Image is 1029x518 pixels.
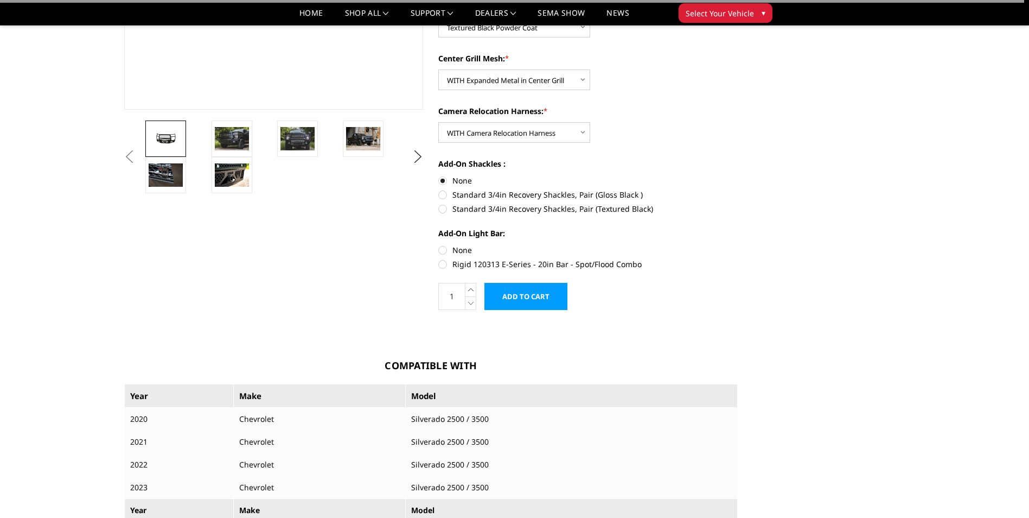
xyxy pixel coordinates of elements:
[606,9,629,25] a: News
[686,8,754,19] span: Select Your Vehicle
[215,163,249,186] img: 2020-2023 Chevrolet Silverado 2500-3500 - FT Series - Extreme Front Bumper
[406,384,738,408] th: Model
[438,53,738,64] label: Center Grill Mesh:
[149,131,183,146] img: 2020-2023 Chevrolet Silverado 2500-3500 - FT Series - Extreme Front Bumper
[975,466,1029,518] iframe: Chat Widget
[234,431,406,453] td: Chevrolet
[438,189,738,200] label: Standard 3/4in Recovery Shackles, Pair (Gloss Black )
[124,358,738,373] h3: Compatible With
[438,175,738,186] label: None
[410,149,426,165] button: Next
[438,203,738,214] label: Standard 3/4in Recovery Shackles, Pair (Textured Black)
[124,476,234,499] td: 2023
[438,105,738,117] label: Camera Relocation Harness:
[406,476,738,499] td: Silverado 2500 / 3500
[406,408,738,431] td: Silverado 2500 / 3500
[679,3,772,23] button: Select Your Vehicle
[345,9,389,25] a: shop all
[234,384,406,408] th: Make
[122,149,138,165] button: Previous
[346,127,380,150] img: 2020-2023 Chevrolet Silverado 2500-3500 - FT Series - Extreme Front Bumper
[484,283,567,310] input: Add to Cart
[299,9,323,25] a: Home
[234,408,406,431] td: Chevrolet
[438,158,738,169] label: Add-On Shackles :
[124,431,234,453] td: 2021
[538,9,585,25] a: SEMA Show
[438,258,738,270] label: Rigid 120313 E-Series - 20in Bar - Spot/Flood Combo
[215,127,249,150] img: 2020-2023 Chevrolet Silverado 2500-3500 - FT Series - Extreme Front Bumper
[124,408,234,431] td: 2020
[411,9,453,25] a: Support
[475,9,516,25] a: Dealers
[124,384,234,408] th: Year
[234,476,406,499] td: Chevrolet
[406,453,738,476] td: Silverado 2500 / 3500
[762,7,765,18] span: ▾
[406,431,738,453] td: Silverado 2500 / 3500
[280,127,315,150] img: 2020-2023 Chevrolet Silverado 2500-3500 - FT Series - Extreme Front Bumper
[149,163,183,186] img: 2020-2023 Chevrolet Silverado 2500-3500 - FT Series - Extreme Front Bumper
[124,453,234,476] td: 2022
[438,244,738,256] label: None
[438,228,738,239] label: Add-On Light Bar:
[234,453,406,476] td: Chevrolet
